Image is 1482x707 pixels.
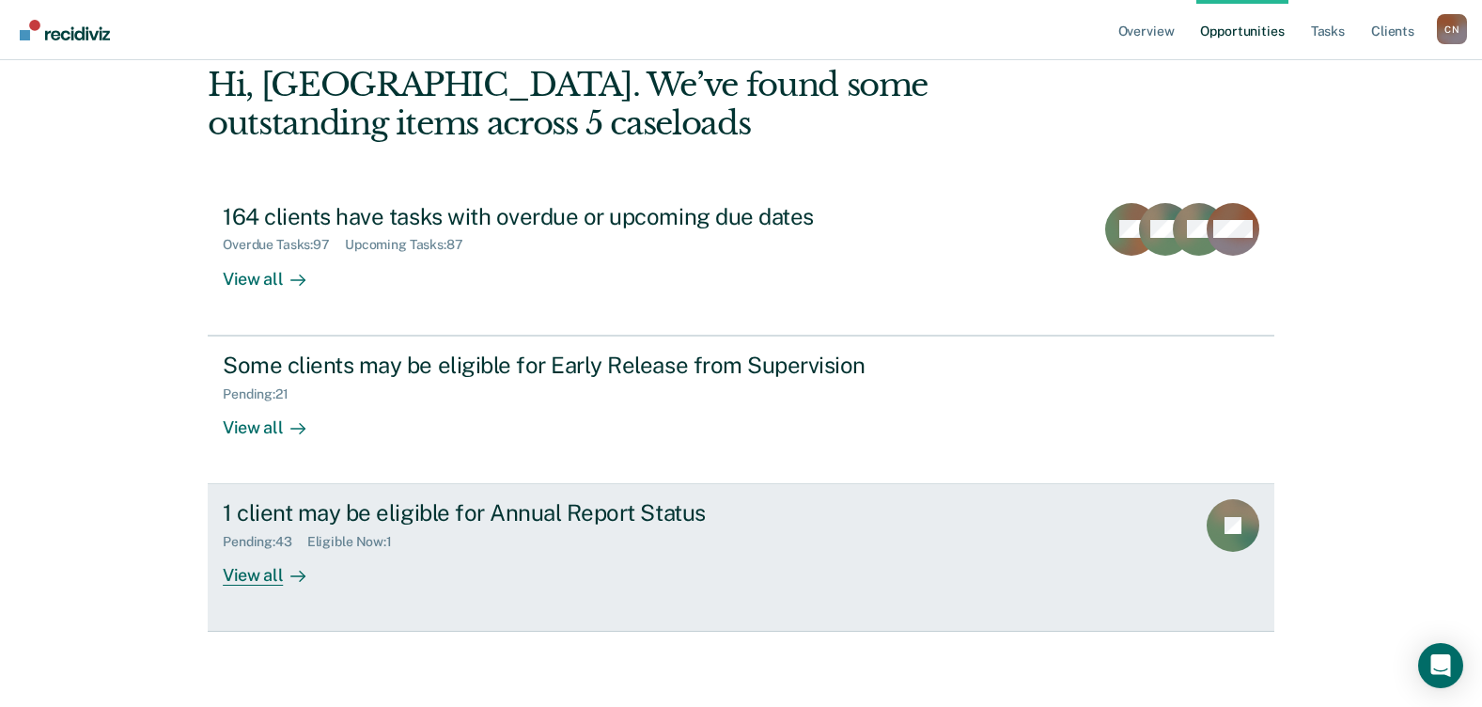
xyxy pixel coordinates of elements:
div: 164 clients have tasks with overdue or upcoming due dates [223,203,882,230]
div: View all [223,550,328,587]
img: Recidiviz [20,20,110,40]
div: Upcoming Tasks : 87 [345,237,478,253]
button: Profile dropdown button [1437,14,1467,44]
div: Hi, [GEOGRAPHIC_DATA]. We’ve found some outstanding items across 5 caseloads [208,66,1061,143]
div: View all [223,253,328,290]
a: 1 client may be eligible for Annual Report StatusPending:43Eligible Now:1View all [208,484,1274,632]
a: Some clients may be eligible for Early Release from SupervisionPending:21View all [208,336,1274,484]
a: 164 clients have tasks with overdue or upcoming due datesOverdue Tasks:97Upcoming Tasks:87View all [208,188,1274,336]
div: C N [1437,14,1467,44]
div: Eligible Now : 1 [307,534,407,550]
div: Overdue Tasks : 97 [223,237,345,253]
div: Pending : 43 [223,534,307,550]
div: Pending : 21 [223,386,304,402]
div: Open Intercom Messenger [1418,643,1463,688]
div: View all [223,401,328,438]
div: Some clients may be eligible for Early Release from Supervision [223,352,882,379]
div: 1 client may be eligible for Annual Report Status [223,499,882,526]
